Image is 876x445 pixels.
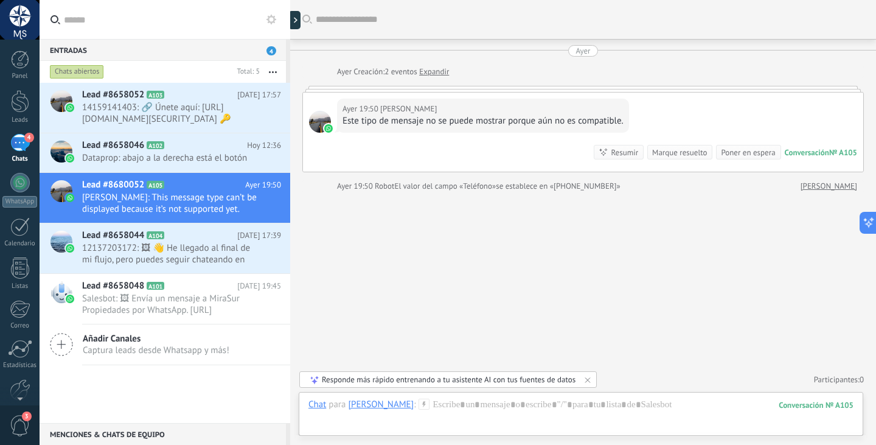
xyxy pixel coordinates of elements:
span: Hoy 12:36 [247,139,281,152]
div: Marque resuelto [652,147,707,158]
span: Dataprop: abajo a la derecha está el botón [82,152,258,164]
span: Miguel Diaz [309,111,331,133]
span: A103 [147,91,164,99]
span: A101 [147,282,164,290]
img: waba.svg [66,103,74,112]
span: Añadir Canales [83,333,229,345]
span: Captura leads desde Whatsapp y más! [83,345,229,356]
span: A104 [147,231,164,239]
span: Robot [375,181,394,191]
div: Chats abiertos [50,65,104,79]
span: Lead #8658052 [82,89,144,101]
span: 3 [22,412,32,421]
span: Miguel Diaz [380,103,437,115]
span: Ayer 19:50 [245,179,281,191]
div: Ayer 19:50 [337,180,375,192]
div: Responde más rápido entrenando a tu asistente AI con tus fuentes de datos [322,374,575,385]
a: Lead #8658046 A102 Hoy 12:36 Dataprop: abajo a la derecha está el botón [40,133,290,172]
span: [DATE] 17:39 [237,230,281,242]
span: Lead #8658044 [82,230,144,242]
div: Resumir [611,147,638,158]
img: waba.svg [66,244,74,253]
div: Menciones & Chats de equipo [40,423,286,445]
span: El valor del campo «Teléfono» [394,180,496,192]
div: Chats [2,155,38,163]
img: waba.svg [66,194,74,202]
div: Este tipo de mensaje no se puede mostrar porque aún no es compatible. [342,115,624,127]
span: Lead #8658046 [82,139,144,152]
div: Estadísticas [2,362,38,370]
div: Calendario [2,240,38,248]
span: Salesbot: 🖼 Envía un mensaje a MiraSur Propiedades por WhatsApp. [URL][DOMAIN_NAME] [82,293,258,316]
span: 14159141403: 🔗 Únete aquí: [URL][DOMAIN_NAME][SECURITY_DATA] 🔑 Contraseña de la reunión: *kommo* [82,102,258,125]
a: Lead #8658048 A101 [DATE] 19:45 Salesbot: 🖼 Envía un mensaje a MiraSur Propiedades por WhatsApp. ... [40,274,290,324]
a: Participantes:0 [814,374,864,385]
div: Creación: [337,66,449,78]
button: Más [260,61,286,83]
a: Lead #8658052 A103 [DATE] 17:57 14159141403: 🔗 Únete aquí: [URL][DOMAIN_NAME][SECURITY_DATA] 🔑 Co... [40,83,290,133]
div: Poner en espera [721,147,775,158]
div: Total: 5 [232,66,260,78]
div: Panel [2,72,38,80]
div: Conversación [785,147,829,158]
div: Ayer [575,45,590,57]
span: A105 [147,181,164,189]
span: 2 eventos [384,66,417,78]
div: Mostrar [288,11,301,29]
span: 4 [266,46,276,55]
span: Lead #8680052 [82,179,144,191]
img: waba.svg [324,124,333,133]
span: para [328,399,346,411]
span: se establece en «[PHONE_NUMBER]» [496,180,620,192]
span: [DATE] 19:45 [237,280,281,292]
span: A102 [147,141,164,149]
div: Entradas [40,39,286,61]
span: [DATE] 17:57 [237,89,281,101]
div: WhatsApp [2,196,37,208]
a: Lead #8658044 A104 [DATE] 17:39 12137203172: 🖼 👋 He llegado al final de mi flujo, pero puedes seg... [40,223,290,273]
div: Leads [2,116,38,124]
span: 0 [860,374,864,385]
div: Ayer [337,66,353,78]
span: 4 [24,133,34,142]
div: Miguel Diaz [348,399,414,410]
div: Correo [2,322,38,330]
span: 12137203172: 🖼 👋 He llegado al final de mi flujo, pero puedes seguir chateando en esta conversaci... [82,242,258,265]
a: Lead #8680052 A105 Ayer 19:50 [PERSON_NAME]: This message type can’t be displayed because it’s no... [40,173,290,223]
img: waba.svg [66,154,74,163]
div: 105 [779,400,853,410]
span: : [414,399,415,411]
div: № A105 [829,147,857,158]
span: [PERSON_NAME]: This message type can’t be displayed because it’s not supported yet. [82,192,258,215]
div: Ayer 19:50 [342,103,380,115]
div: Listas [2,282,38,290]
span: Lead #8658048 [82,280,144,292]
img: waba.svg [66,295,74,303]
a: Expandir [419,66,449,78]
a: [PERSON_NAME] [801,180,857,192]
